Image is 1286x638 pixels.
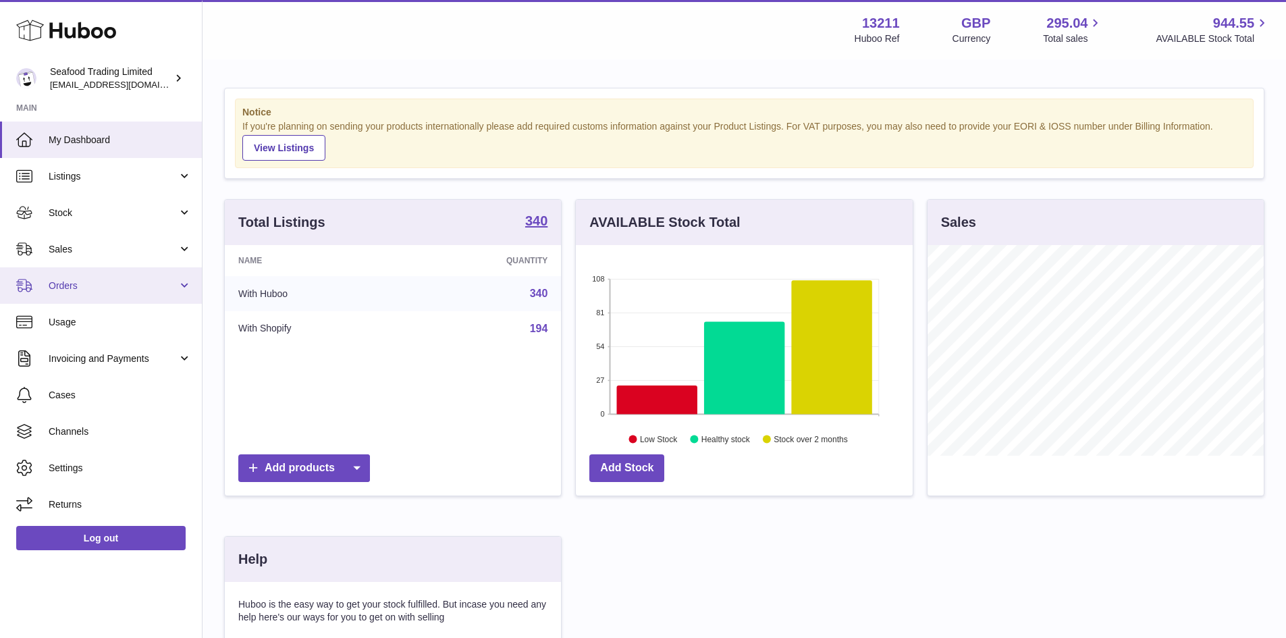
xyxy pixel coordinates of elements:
[1046,14,1088,32] span: 295.04
[525,214,547,230] a: 340
[49,280,178,292] span: Orders
[49,389,192,402] span: Cases
[592,275,604,283] text: 108
[242,120,1246,161] div: If you're planning on sending your products internationally please add required customs informati...
[774,434,848,444] text: Stock over 2 months
[597,342,605,350] text: 54
[701,434,751,444] text: Healthy stock
[16,68,36,88] img: online@rickstein.com
[225,311,406,346] td: With Shopify
[941,213,976,232] h3: Sales
[862,14,900,32] strong: 13211
[242,106,1246,119] strong: Notice
[238,550,267,568] h3: Help
[49,498,192,511] span: Returns
[49,243,178,256] span: Sales
[597,309,605,317] text: 81
[1213,14,1254,32] span: 944.55
[225,276,406,311] td: With Huboo
[589,213,740,232] h3: AVAILABLE Stock Total
[49,170,178,183] span: Listings
[238,213,325,232] h3: Total Listings
[238,454,370,482] a: Add products
[1043,14,1103,45] a: 295.04 Total sales
[530,288,548,299] a: 340
[225,245,406,276] th: Name
[1156,32,1270,45] span: AVAILABLE Stock Total
[525,214,547,228] strong: 340
[1156,14,1270,45] a: 944.55 AVAILABLE Stock Total
[49,207,178,219] span: Stock
[530,323,548,334] a: 194
[640,434,678,444] text: Low Stock
[50,79,198,90] span: [EMAIL_ADDRESS][DOMAIN_NAME]
[953,32,991,45] div: Currency
[50,65,171,91] div: Seafood Trading Limited
[242,135,325,161] a: View Listings
[406,245,562,276] th: Quantity
[601,410,605,418] text: 0
[597,376,605,384] text: 27
[16,526,186,550] a: Log out
[238,598,547,624] p: Huboo is the easy way to get your stock fulfilled. But incase you need any help here's our ways f...
[1043,32,1103,45] span: Total sales
[855,32,900,45] div: Huboo Ref
[49,134,192,147] span: My Dashboard
[49,425,192,438] span: Channels
[589,454,664,482] a: Add Stock
[49,352,178,365] span: Invoicing and Payments
[49,462,192,475] span: Settings
[49,316,192,329] span: Usage
[961,14,990,32] strong: GBP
